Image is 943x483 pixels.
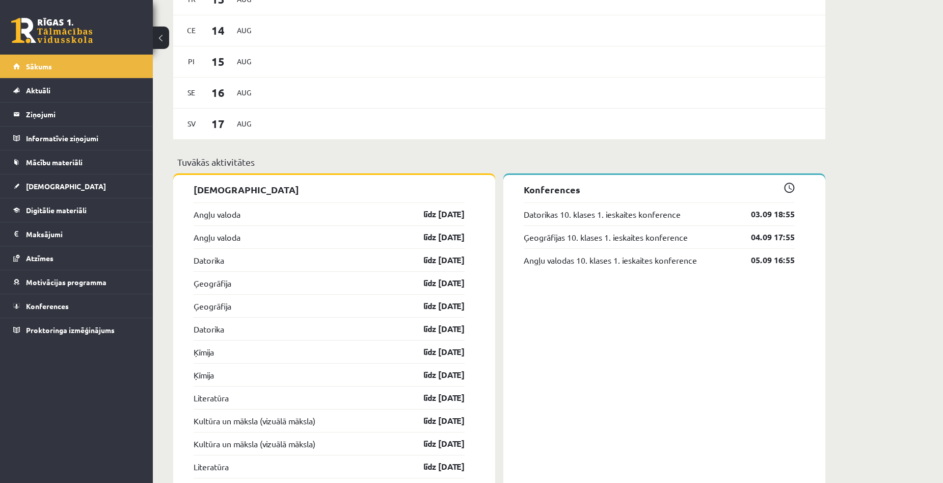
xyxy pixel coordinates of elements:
[26,62,52,71] span: Sākums
[26,253,53,263] span: Atzīmes
[26,277,106,287] span: Motivācijas programma
[194,183,465,196] p: [DEMOGRAPHIC_DATA]
[406,438,465,450] a: līdz [DATE]
[194,323,224,335] a: Datorika
[202,84,234,101] span: 16
[26,222,140,246] legend: Maksājumi
[13,103,140,126] a: Ziņojumi
[181,22,202,38] span: Ce
[13,174,140,198] a: [DEMOGRAPHIC_DATA]
[13,222,140,246] a: Maksājumi
[202,22,234,39] span: 14
[406,208,465,220] a: līdz [DATE]
[406,346,465,358] a: līdz [DATE]
[181,85,202,100] span: Se
[11,18,93,43] a: Rīgas 1. Tālmācības vidusskola
[233,116,255,132] span: Aug
[13,270,140,294] a: Motivācijas programma
[233,85,255,100] span: Aug
[194,415,315,427] a: Kultūra un māksla (vizuālā māksla)
[406,277,465,289] a: līdz [DATE]
[26,206,87,215] span: Digitālie materiāli
[26,126,140,150] legend: Informatīvie ziņojumi
[26,182,106,191] span: [DEMOGRAPHIC_DATA]
[406,254,465,266] a: līdz [DATE]
[194,369,214,381] a: Ķīmija
[406,461,465,473] a: līdz [DATE]
[406,231,465,243] a: līdz [DATE]
[202,115,234,132] span: 17
[26,158,83,167] span: Mācību materiāli
[406,300,465,312] a: līdz [DATE]
[524,231,688,243] a: Ģeogrāfijas 10. klases 1. ieskaites konference
[194,346,214,358] a: Ķīmija
[736,208,795,220] a: 03.09 18:55
[233,22,255,38] span: Aug
[233,54,255,69] span: Aug
[13,294,140,318] a: Konferences
[177,155,821,169] p: Tuvākās aktivitātes
[13,318,140,342] a: Proktoringa izmēģinājums
[26,86,50,95] span: Aktuāli
[181,116,202,132] span: Sv
[26,325,115,335] span: Proktoringa izmēģinājums
[194,300,231,312] a: Ģeogrāfija
[736,254,795,266] a: 05.09 16:55
[194,208,240,220] a: Angļu valoda
[524,254,697,266] a: Angļu valodas 10. klases 1. ieskaites konference
[13,246,140,270] a: Atzīmes
[406,392,465,404] a: līdz [DATE]
[202,53,234,70] span: 15
[524,183,795,196] p: Konferences
[13,79,140,102] a: Aktuāli
[524,208,681,220] a: Datorikas 10. klases 1. ieskaites konference
[194,254,224,266] a: Datorika
[181,54,202,69] span: Pi
[736,231,795,243] a: 04.09 17:55
[406,323,465,335] a: līdz [DATE]
[194,277,231,289] a: Ģeogrāfija
[194,231,240,243] a: Angļu valoda
[13,126,140,150] a: Informatīvie ziņojumi
[26,103,140,126] legend: Ziņojumi
[26,301,69,311] span: Konferences
[194,392,229,404] a: Literatūra
[194,438,315,450] a: Kultūra un māksla (vizuālā māksla)
[13,55,140,78] a: Sākums
[13,150,140,174] a: Mācību materiāli
[13,198,140,222] a: Digitālie materiāli
[194,461,229,473] a: Literatūra
[406,369,465,381] a: līdz [DATE]
[406,415,465,427] a: līdz [DATE]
